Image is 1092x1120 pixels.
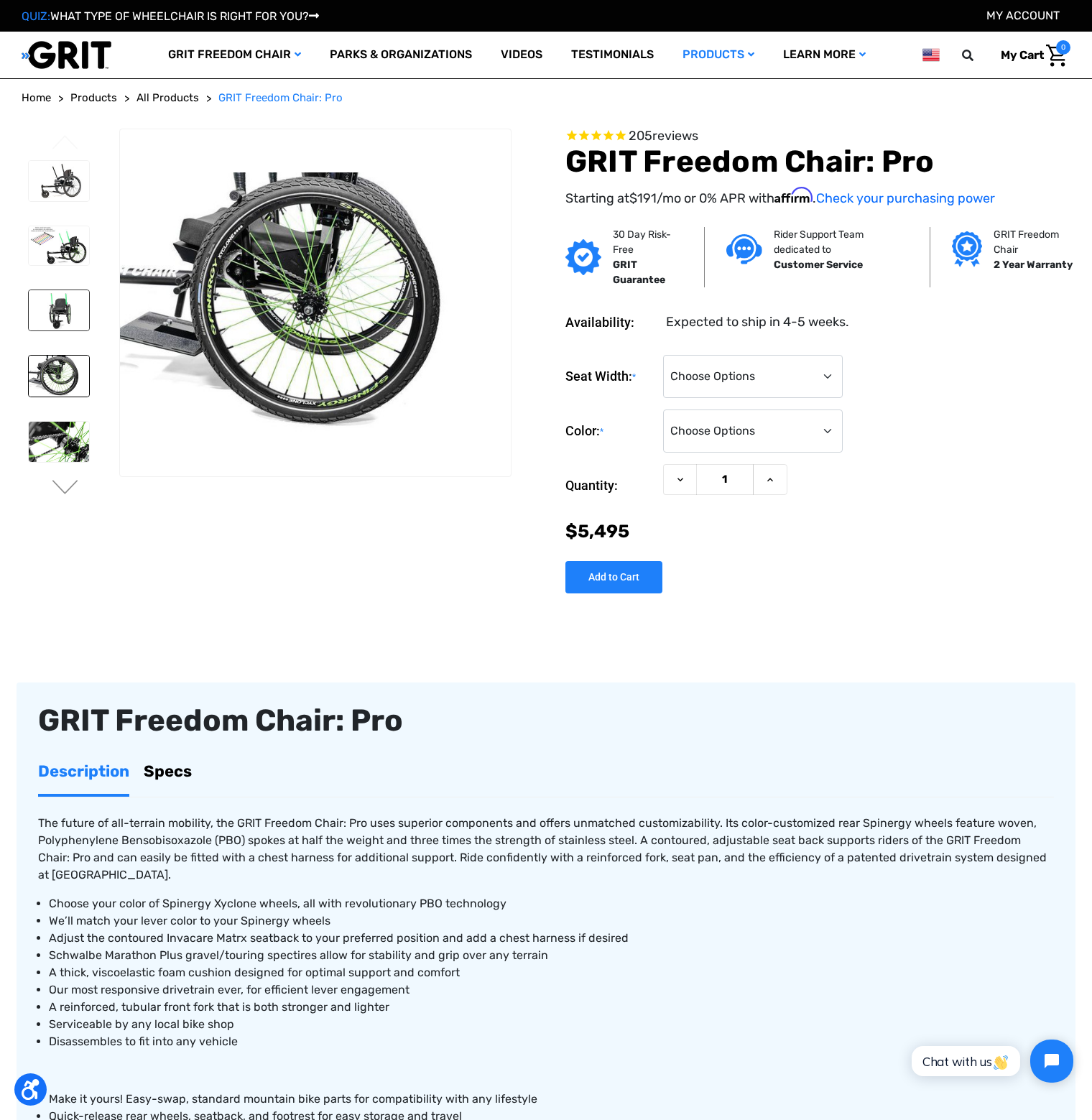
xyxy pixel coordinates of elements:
[50,480,80,497] button: Go to slide 2 of 3
[29,290,89,330] img: GRIT Freedom Chair Pro: front view of Pro model all terrain wheelchair with green lever wraps and...
[50,135,80,152] button: Go to slide 3 of 3
[629,190,657,206] span: $191
[968,40,990,70] input: Search
[726,234,762,264] img: Customer service
[22,40,111,70] img: GRIT All-Terrain Wheelchair and Mobility Equipment
[774,227,909,257] p: Rider Support Team dedicated to
[565,409,656,453] label: Color:
[565,313,656,332] dt: Availability:
[22,90,1070,106] nav: Breadcrumb
[668,32,769,78] a: Products
[565,188,1070,208] p: Starting at /mo or 0% APR with .
[986,9,1060,22] a: Account
[29,422,89,462] img: GRIT Freedom Chair Pro: close up of one Spinergy wheel with green-colored spokes and upgraded dri...
[896,1027,1086,1095] iframe: Tidio Chat
[49,966,460,979] span: A thick, viscoelastic foam cushion designed for optimal support and comfort
[49,983,409,996] span: Our most responsive drivetrain ever, for efficient lever engagement
[49,914,330,927] span: We’ll match your lever color to your Spinergy wheels
[990,40,1070,70] a: Cart with 0 items
[29,161,89,201] img: GRIT Freedom Chair Pro: the Pro model shown including contoured Invacare Matrx seatback, Spinergy...
[613,259,665,286] strong: GRIT Guarantee
[565,239,601,275] img: GRIT Guarantee
[29,226,89,265] img: GRIT Freedom Chair Pro: side view of Pro model with green lever wraps and spokes on Spinergy whee...
[315,32,486,78] a: Parks & Organizations
[144,749,192,794] a: Specs
[922,46,940,64] img: us.png
[994,259,1073,271] strong: 2 Year Warranty
[1001,48,1044,62] span: My Cart
[29,356,89,396] img: GRIT Freedom Chair Pro: close up side view of Pro off road wheelchair model highlighting custom c...
[22,9,50,23] span: QUIZ:
[769,32,880,78] a: Learn More
[136,91,199,104] span: All Products
[49,897,506,910] span: Choose your color of Spinergy Xyclone wheels, all with revolutionary PBO technology
[49,948,293,962] span: Schwalbe Marathon Plus gravel/touring spec
[136,90,199,106] a: All Products
[565,355,656,399] label: Seat Width:
[49,931,629,945] span: Adjust the contoured Invacare Matrx seatback to your preferred position and add a chest harness i...
[218,91,343,104] span: GRIT Freedom Chair: Pro
[486,32,557,78] a: Videos
[613,227,682,257] p: 30 Day Risk-Free
[38,704,1054,737] div: GRIT Freedom Chair: Pro
[774,259,863,271] strong: Customer Service
[1046,45,1067,67] img: Cart
[774,188,813,203] span: Affirm
[70,91,117,104] span: Products
[565,561,662,593] input: Add to Cart
[70,90,117,106] a: Products
[49,1092,537,1106] span: Make it yours! Easy-swap, standard mountain bike parts for compatibility with any lifestyle
[816,190,995,206] a: Check your purchasing power - Learn more about Affirm Financing (opens in modal)
[629,128,698,144] span: 205 reviews
[565,464,656,507] label: Quantity:
[49,1000,389,1014] span: A reinforced, tubular front fork that is both stronger and lighter
[565,129,1070,144] span: Rated 4.6 out of 5 stars 205 reviews
[38,749,129,794] a: Description
[565,144,1070,180] h1: GRIT Freedom Chair: Pro
[49,1035,238,1048] span: Disassembles to fit into any vehicle
[22,91,51,104] span: Home
[154,32,315,78] a: GRIT Freedom Chair
[557,32,668,78] a: Testimonials
[38,816,1047,881] span: The future of all-terrain mobility, the GRIT Freedom Chair: Pro uses superior components and offe...
[49,948,548,962] span: tires allow for stability and grip over any terrain
[666,313,849,332] dd: Expected to ship in 4-5 weeks.
[120,172,510,433] img: GRIT Freedom Chair Pro: close up side view of Pro off road wheelchair model highlighting custom c...
[952,231,981,267] img: Grit freedom
[22,9,319,23] a: QUIZ:WHAT TYPE OF WHEELCHAIR IS RIGHT FOR YOU?
[22,90,51,106] a: Home
[565,521,629,542] span: $5,495
[652,128,698,144] span: reviews
[49,1017,234,1031] span: Serviceable by any local bike shop
[1056,40,1070,55] span: 0
[218,90,343,106] a: GRIT Freedom Chair: Pro
[994,227,1075,257] p: GRIT Freedom Chair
